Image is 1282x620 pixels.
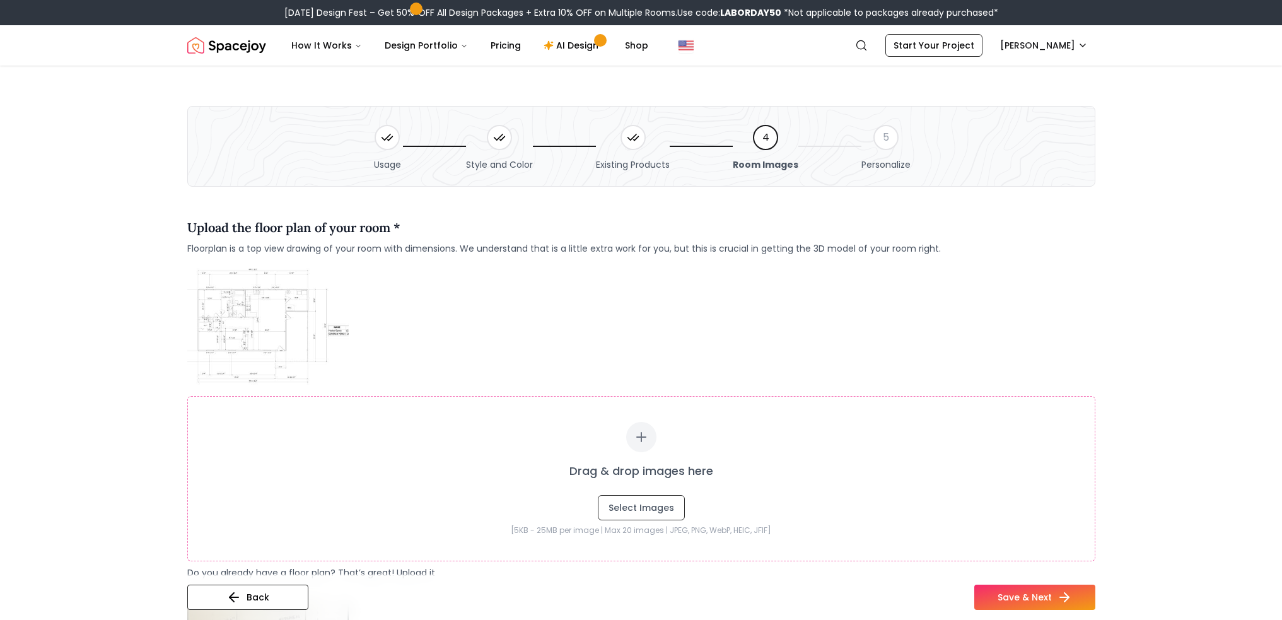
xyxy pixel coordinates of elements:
[187,218,941,237] h4: Upload the floor plan of your room *
[861,158,911,171] span: Personalize
[213,525,1069,535] p: [5KB - 25MB per image | Max 20 images | JPEG, PNG, WebP, HEIC, JFIF]
[187,33,266,58] a: Spacejoy
[993,34,1095,57] button: [PERSON_NAME]
[885,34,982,57] a: Start Your Project
[598,495,685,520] button: Select Images
[187,25,1095,66] nav: Global
[187,242,941,255] span: Floorplan is a top view drawing of your room with dimensions. We understand that is a little extr...
[733,158,798,171] span: Room Images
[615,33,658,58] a: Shop
[720,6,781,19] b: LABORDAY50
[781,6,998,19] span: *Not applicable to packages already purchased*
[281,33,372,58] button: How It Works
[481,33,531,58] a: Pricing
[284,6,998,19] div: [DATE] Design Fest – Get 50% OFF All Design Packages + Extra 10% OFF on Multiple Rooms.
[974,585,1095,610] button: Save & Next
[679,38,694,53] img: United States
[753,125,778,150] div: 4
[533,33,612,58] a: AI Design
[187,585,308,610] button: Back
[374,158,401,171] span: Usage
[596,158,670,171] span: Existing Products
[375,33,478,58] button: Design Portfolio
[187,265,349,386] img: Guide image
[187,33,266,58] img: Spacejoy Logo
[187,566,1095,579] p: Do you already have a floor plan? That’s great! Upload it
[873,125,899,150] div: 5
[677,6,781,19] span: Use code:
[281,33,658,58] nav: Main
[569,462,713,480] p: Drag & drop images here
[466,158,533,171] span: Style and Color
